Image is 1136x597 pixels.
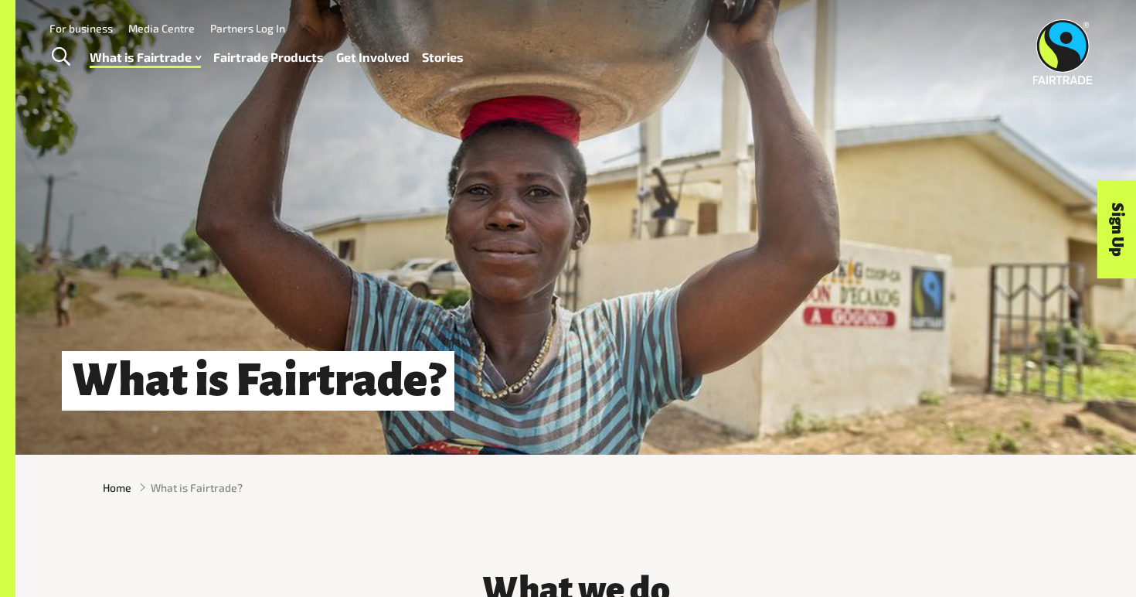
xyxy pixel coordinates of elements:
[213,46,324,69] a: Fairtrade Products
[151,479,243,496] span: What is Fairtrade?
[1033,19,1093,84] img: Fairtrade Australia New Zealand logo
[49,22,113,35] a: For business
[103,479,131,496] a: Home
[422,46,464,69] a: Stories
[62,351,454,411] h1: What is Fairtrade?
[128,22,195,35] a: Media Centre
[210,22,285,35] a: Partners Log In
[336,46,410,69] a: Get Involved
[90,46,201,69] a: What is Fairtrade
[42,38,80,77] a: Toggle Search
